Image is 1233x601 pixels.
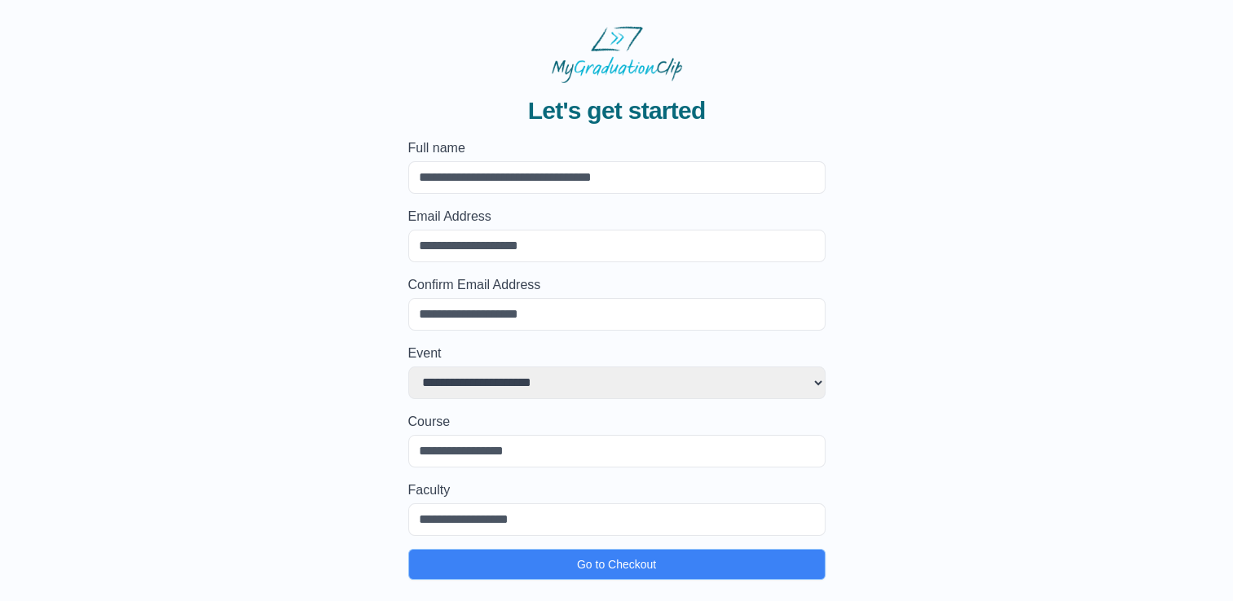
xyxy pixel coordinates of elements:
label: Email Address [408,207,826,226]
span: Let's get started [528,96,706,125]
button: Go to Checkout [408,549,826,580]
label: Full name [408,138,826,158]
label: Faculty [408,480,826,500]
label: Confirm Email Address [408,275,826,295]
img: MyGraduationClip [552,26,682,83]
label: Course [408,412,826,432]
label: Event [408,344,826,363]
